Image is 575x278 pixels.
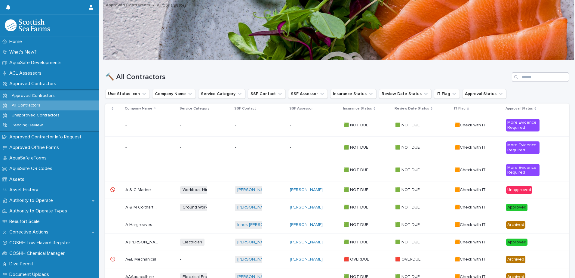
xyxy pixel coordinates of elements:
[506,119,540,131] div: More Evidence Required
[7,81,61,87] p: Approved Contractors
[455,144,487,150] p: 🟧Check with IT
[105,136,569,159] tr: -- ---🟩 NOT DUE🟩 NOT DUE 🟩 NOT DUE🟩 NOT DUE 🟧Check with IT🟧Check with IT More Evidence Required
[237,240,270,245] a: [PERSON_NAME]
[234,105,256,112] p: SSF Contact
[237,187,270,193] a: [PERSON_NAME]
[7,49,42,55] p: What's New?
[454,105,466,112] p: IT Flag
[105,159,569,181] tr: -- ---🟩 NOT DUE🟩 NOT DUE 🟩 NOT DUE🟩 NOT DUE 🟧Check with IT🟧Check with IT More Evidence Required
[125,144,128,150] p: -
[5,19,50,31] img: bPIBxiqnSb2ggTQWdOVV
[455,239,487,245] p: 🟧Check with IT
[125,166,128,173] p: -
[248,89,286,99] button: SSF Contact
[455,204,487,210] p: 🟧Check with IT
[455,186,487,193] p: 🟧Check with IT
[106,1,150,8] a: Approved Contractors
[7,208,72,214] p: Authority to Operate Types
[105,251,569,268] tr: 🚫🚫 A&L MechanicalA&L Mechanical -[PERSON_NAME] [PERSON_NAME] 🟥 OVERDUE🟥 OVERDUE 🟥 OVERDUE🟥 OVERDU...
[125,186,152,193] p: A & C Marine
[290,168,323,173] p: -
[290,222,323,227] a: [PERSON_NAME]
[180,168,214,173] p: -
[125,256,157,262] p: A&L Mechanical
[125,239,160,245] p: A MacKinnon Electrical Contracting
[7,166,57,171] p: AquaSafe QR Codes
[506,186,532,194] div: Unapproved
[110,256,116,262] p: 🚫
[506,221,525,229] div: Archived
[290,187,323,193] a: [PERSON_NAME]
[506,105,533,112] p: Approval Status
[344,122,370,128] p: 🟩 NOT DUE
[125,204,160,210] p: A & M Colthart Ltd
[455,256,487,262] p: 🟧Check with IT
[506,256,525,263] div: Archived
[7,134,86,140] p: Approved Contractor Info Request
[512,72,569,82] input: Search
[105,233,569,251] tr: A [PERSON_NAME] Electrical ContractingA [PERSON_NAME] Electrical Contracting Electrician[PERSON_N...
[395,204,421,210] p: 🟩 NOT DUE
[7,272,54,277] p: Document Uploads
[344,186,370,193] p: 🟩 NOT DUE
[235,168,268,173] p: -
[7,113,64,118] p: Unapproved Contractors
[506,204,527,211] div: Approved
[7,39,27,45] p: Home
[455,122,487,128] p: 🟧Check with IT
[105,114,569,137] tr: -- ---🟩 NOT DUE🟩 NOT DUE 🟩 NOT DUE🟩 NOT DUE 🟧Check with IT🟧Check with IT More Evidence Required
[105,199,569,216] tr: A & M Colthart LtdA & M Colthart Ltd Ground Work[PERSON_NAME] [PERSON_NAME] 🟩 NOT DUE🟩 NOT DUE 🟩 ...
[235,123,268,128] p: -
[7,60,66,66] p: AquaSafe Developments
[344,221,370,227] p: 🟩 NOT DUE
[180,257,214,262] p: -
[237,222,282,227] a: Innes [PERSON_NAME]
[110,186,116,193] p: 🚫
[290,145,323,150] p: -
[455,166,487,173] p: 🟧Check with IT
[434,89,460,99] button: IT Flag
[344,204,370,210] p: 🟩 NOT DUE
[288,89,328,99] button: SSF Assessor
[395,256,422,262] p: 🟥 OVERDUE
[7,251,69,256] p: COSHH Chemical Manager
[7,93,60,98] p: Approved Contractors
[180,204,210,211] span: Ground Work
[7,229,53,235] p: Corrective Actions
[180,123,214,128] p: -
[125,122,128,128] p: -
[7,155,51,161] p: AquaSafe eForms
[157,2,186,8] p: All Contractors
[105,181,569,199] tr: 🚫🚫 A & C MarineA & C Marine Workboat Hire[PERSON_NAME] [PERSON_NAME] 🟩 NOT DUE🟩 NOT DUE 🟩 NOT DUE...
[7,123,48,128] p: Pending Review
[7,103,45,108] p: All Contractors
[198,89,245,99] button: Service Category
[7,187,43,193] p: Asset History
[290,257,323,262] a: [PERSON_NAME]
[330,89,377,99] button: Insurance Status
[7,145,64,150] p: Approved Offline Forms
[395,122,421,128] p: 🟩 NOT DUE
[105,73,509,82] h1: 🔨 All Contractors
[7,219,45,224] p: Beaufort Scale
[152,89,196,99] button: Company Name
[395,144,421,150] p: 🟩 NOT DUE
[395,221,421,227] p: 🟩 NOT DUE
[180,222,214,227] p: -
[180,105,209,112] p: Service Category
[7,261,38,267] p: Dive Permit
[105,216,569,233] tr: A HargreavesA Hargreaves -Innes [PERSON_NAME] [PERSON_NAME] 🟩 NOT DUE🟩 NOT DUE 🟩 NOT DUE🟩 NOT DUE...
[506,141,540,154] div: More Evidence Required
[395,105,429,112] p: Review Date Status
[7,177,29,182] p: Assets
[379,89,432,99] button: Review Date Status
[180,145,214,150] p: -
[343,105,372,112] p: Insurance Status
[289,105,313,112] p: SSF Assessor
[235,145,268,150] p: -
[290,205,323,210] a: [PERSON_NAME]
[290,123,323,128] p: -
[125,221,153,227] p: A Hargreaves
[180,186,213,194] span: Workboat Hire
